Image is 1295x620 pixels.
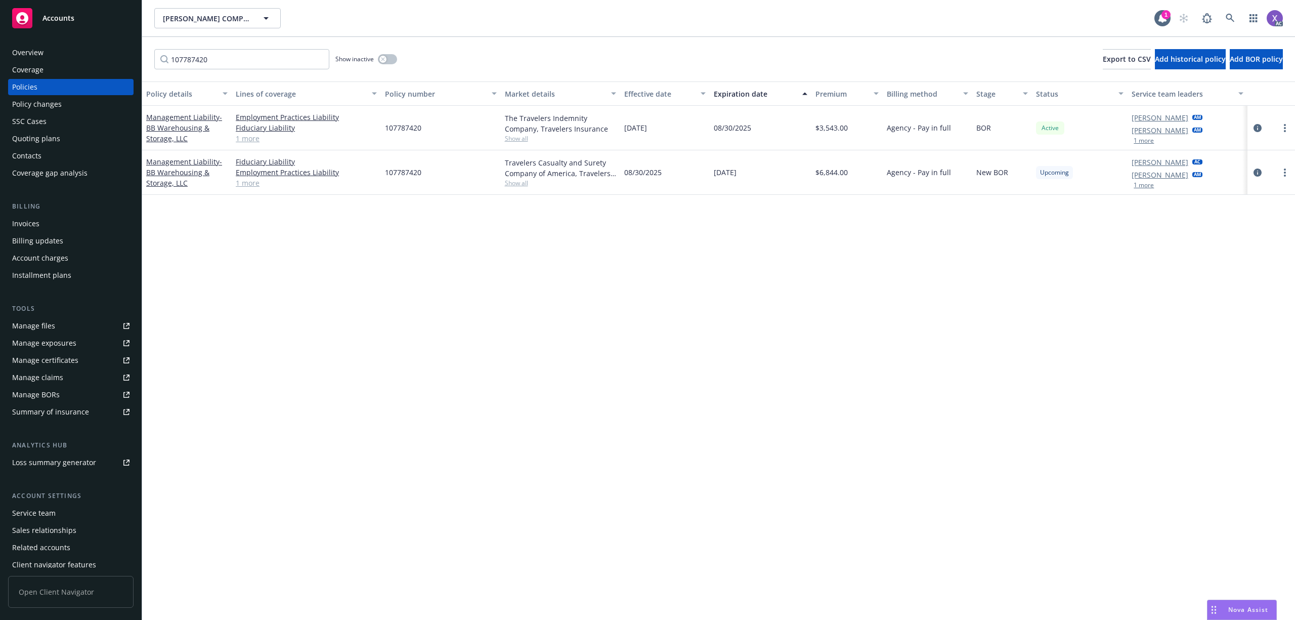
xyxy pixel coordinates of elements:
[1040,168,1069,177] span: Upcoming
[12,318,55,334] div: Manage files
[385,122,421,133] span: 107787420
[1251,122,1264,134] a: circleInformation
[815,122,848,133] span: $3,543.00
[624,89,695,99] div: Effective date
[505,89,605,99] div: Market details
[236,112,377,122] a: Employment Practices Liability
[8,131,134,147] a: Quoting plans
[8,404,134,420] a: Summary of insurance
[714,167,737,178] span: [DATE]
[12,267,71,283] div: Installment plans
[146,89,217,99] div: Policy details
[1134,138,1154,144] button: 1 more
[1132,112,1188,123] a: [PERSON_NAME]
[8,4,134,32] a: Accounts
[8,304,134,314] div: Tools
[714,89,796,99] div: Expiration date
[12,250,68,266] div: Account charges
[1036,89,1112,99] div: Status
[1132,157,1188,168] a: [PERSON_NAME]
[232,81,381,106] button: Lines of coverage
[8,522,134,539] a: Sales relationships
[620,81,710,106] button: Effective date
[142,81,232,106] button: Policy details
[12,45,44,61] div: Overview
[8,540,134,556] a: Related accounts
[12,454,96,471] div: Loss summary generator
[8,216,134,232] a: Invoices
[505,134,616,143] span: Show all
[12,216,39,232] div: Invoices
[811,81,883,106] button: Premium
[8,505,134,521] a: Service team
[1040,123,1060,133] span: Active
[236,122,377,133] a: Fiduciary Liability
[12,79,37,95] div: Policies
[8,113,134,130] a: SSC Cases
[8,318,134,334] a: Manage files
[714,122,751,133] span: 08/30/2025
[146,157,222,188] a: Management Liability
[385,167,421,178] span: 107787420
[12,557,96,573] div: Client navigator features
[505,179,616,187] span: Show all
[815,167,848,178] span: $6,844.00
[624,122,647,133] span: [DATE]
[12,113,47,130] div: SSC Cases
[1197,8,1217,28] a: Report a Bug
[12,148,41,164] div: Contacts
[976,89,1017,99] div: Stage
[8,45,134,61] a: Overview
[1128,81,1247,106] button: Service team leaders
[8,165,134,181] a: Coverage gap analysis
[887,122,951,133] span: Agency - Pay in full
[8,369,134,386] a: Manage claims
[8,233,134,249] a: Billing updates
[12,96,62,112] div: Policy changes
[8,440,134,450] div: Analytics hub
[8,576,134,608] span: Open Client Navigator
[8,201,134,212] div: Billing
[883,81,972,106] button: Billing method
[163,13,250,24] span: [PERSON_NAME] COMPANIES, INC.
[1267,10,1283,26] img: photo
[1103,54,1151,64] span: Export to CSV
[505,157,616,179] div: Travelers Casualty and Surety Company of America, Travelers Insurance
[12,131,60,147] div: Quoting plans
[42,14,74,22] span: Accounts
[1032,81,1128,106] button: Status
[12,404,89,420] div: Summary of insurance
[710,81,811,106] button: Expiration date
[12,522,76,539] div: Sales relationships
[505,113,616,134] div: The Travelers Indemnity Company, Travelers Insurance
[1132,170,1188,180] a: [PERSON_NAME]
[1134,182,1154,188] button: 1 more
[12,62,44,78] div: Coverage
[1132,125,1188,136] a: [PERSON_NAME]
[146,112,222,143] span: - BB Warehousing & Storage, LLC
[972,81,1032,106] button: Stage
[8,148,134,164] a: Contacts
[1251,167,1264,179] a: circleInformation
[8,335,134,351] a: Manage exposures
[1174,8,1194,28] a: Start snowing
[1279,167,1291,179] a: more
[8,62,134,78] a: Coverage
[1279,122,1291,134] a: more
[8,250,134,266] a: Account charges
[501,81,620,106] button: Market details
[1243,8,1264,28] a: Switch app
[381,81,500,106] button: Policy number
[1132,89,1232,99] div: Service team leaders
[12,505,56,521] div: Service team
[12,369,63,386] div: Manage claims
[8,267,134,283] a: Installment plans
[1103,49,1151,69] button: Export to CSV
[815,89,868,99] div: Premium
[976,167,1008,178] span: New BOR
[8,352,134,368] a: Manage certificates
[236,133,377,144] a: 1 more
[335,55,374,63] span: Show inactive
[887,167,951,178] span: Agency - Pay in full
[1230,54,1283,64] span: Add BOR policy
